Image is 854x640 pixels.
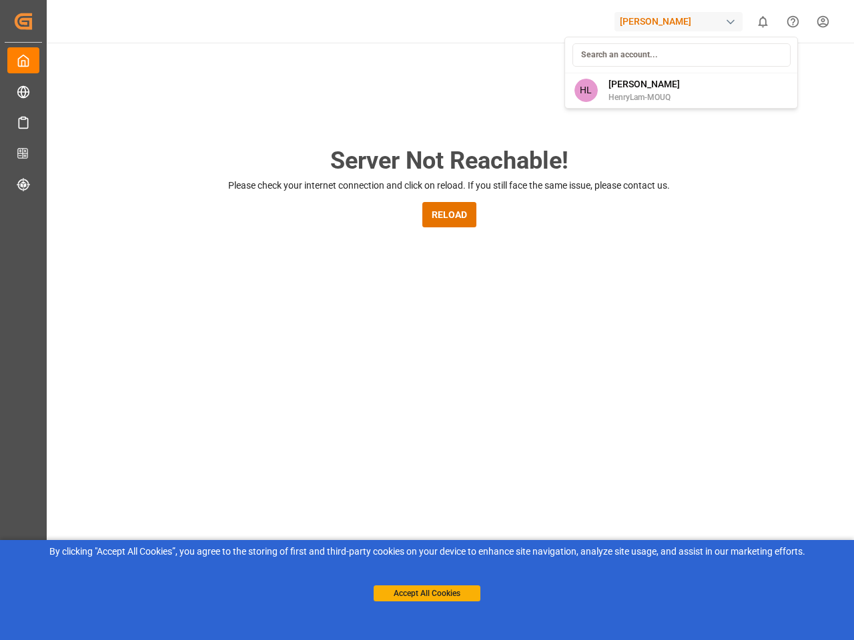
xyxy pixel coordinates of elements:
button: RELOAD [422,202,476,227]
div: By clicking "Accept All Cookies”, you agree to the storing of first and third-party cookies on yo... [9,545,845,559]
span: [PERSON_NAME] [608,77,680,91]
input: Search an account... [572,43,791,67]
button: show 0 new notifications [748,7,778,37]
p: Please check your internet connection and click on reload. If you still face the same issue, plea... [228,179,670,193]
h2: Server Not Reachable! [330,143,568,179]
button: Accept All Cookies [374,585,480,601]
span: HenryLam-MOUQ [608,91,680,103]
span: HL [574,79,598,102]
div: [PERSON_NAME] [614,12,743,31]
button: Help Center [778,7,808,37]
